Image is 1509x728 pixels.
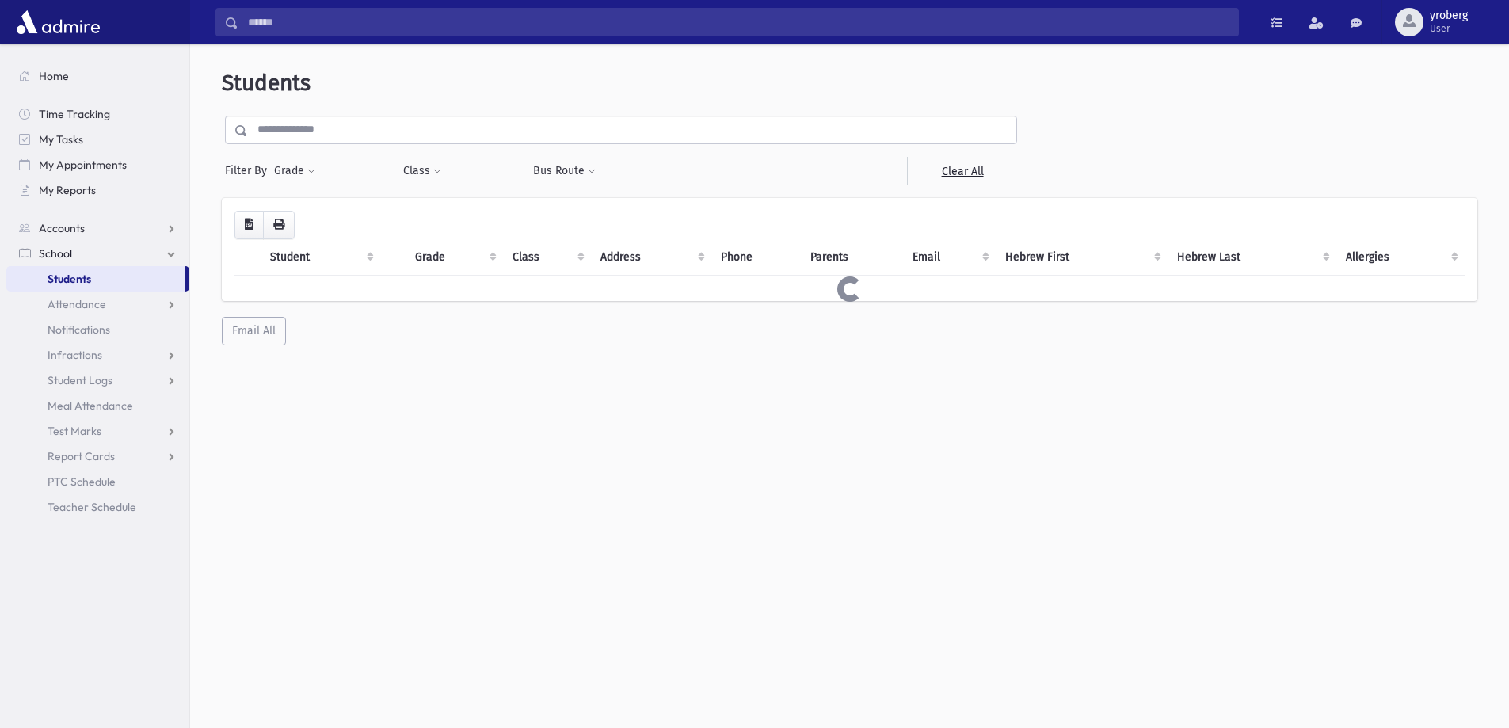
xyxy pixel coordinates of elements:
a: Attendance [6,292,189,317]
span: Time Tracking [39,107,110,121]
th: Grade [406,239,502,276]
a: Teacher Schedule [6,494,189,520]
img: AdmirePro [13,6,104,38]
th: Student [261,239,380,276]
a: Meal Attendance [6,393,189,418]
button: Grade [273,157,316,185]
span: Filter By [225,162,273,179]
button: Print [263,211,295,239]
a: Time Tracking [6,101,189,127]
a: Test Marks [6,418,189,444]
a: Students [6,266,185,292]
th: Hebrew Last [1168,239,1337,276]
span: Infractions [48,348,102,362]
span: Home [39,69,69,83]
a: My Appointments [6,152,189,177]
span: Students [48,272,91,286]
span: Notifications [48,322,110,337]
span: School [39,246,72,261]
th: Class [503,239,592,276]
th: Hebrew First [996,239,1167,276]
a: Student Logs [6,368,189,393]
a: Notifications [6,317,189,342]
a: My Reports [6,177,189,203]
span: User [1430,22,1468,35]
span: yroberg [1430,10,1468,22]
span: PTC Schedule [48,475,116,489]
span: Accounts [39,221,85,235]
span: My Tasks [39,132,83,147]
a: PTC Schedule [6,469,189,494]
a: Clear All [907,157,1017,185]
th: Parents [801,239,903,276]
a: Home [6,63,189,89]
button: Email All [222,317,286,345]
th: Address [591,239,711,276]
span: Attendance [48,297,106,311]
span: My Appointments [39,158,127,172]
a: School [6,241,189,266]
button: Class [402,157,442,185]
span: Teacher Schedule [48,500,136,514]
span: Test Marks [48,424,101,438]
th: Email [903,239,996,276]
span: My Reports [39,183,96,197]
span: Students [222,70,311,96]
a: Accounts [6,215,189,241]
input: Search [238,8,1238,36]
span: Student Logs [48,373,112,387]
a: My Tasks [6,127,189,152]
span: Report Cards [48,449,115,463]
span: Meal Attendance [48,398,133,413]
button: CSV [234,211,264,239]
th: Allergies [1336,239,1465,276]
button: Bus Route [532,157,596,185]
a: Report Cards [6,444,189,469]
a: Infractions [6,342,189,368]
th: Phone [711,239,801,276]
